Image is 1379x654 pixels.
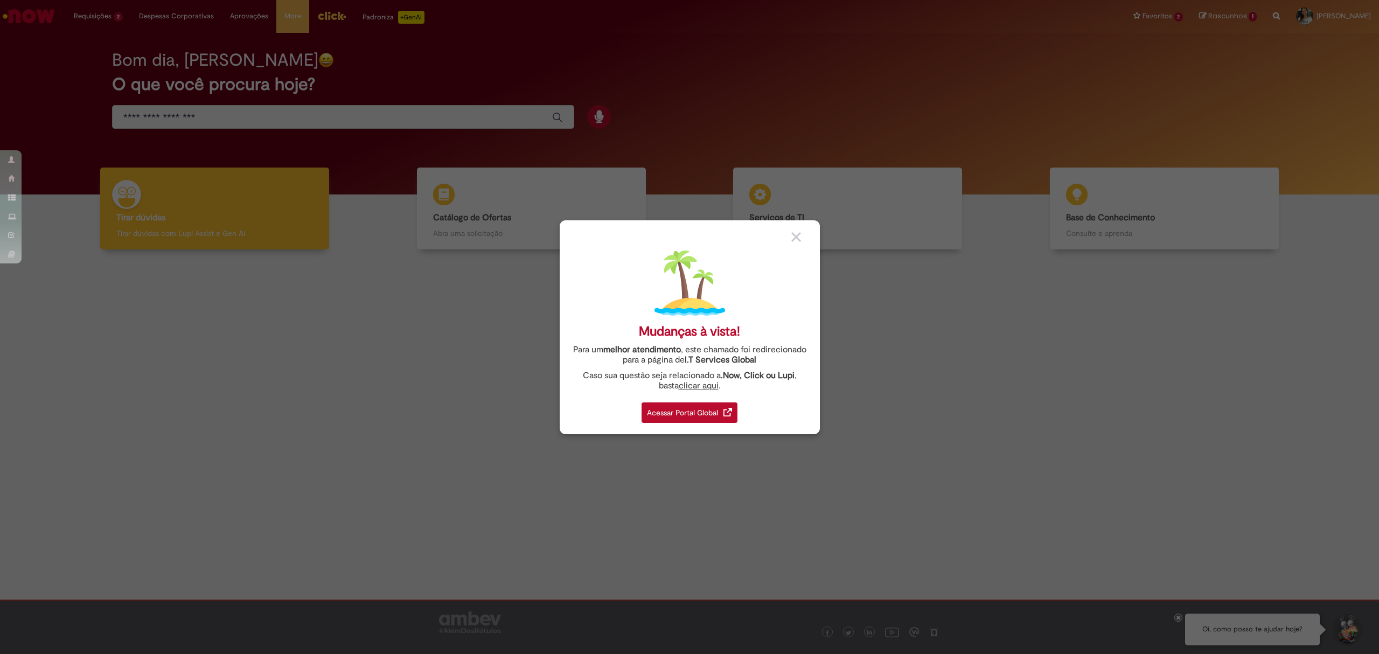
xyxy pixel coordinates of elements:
[791,232,801,242] img: close_button_grey.png
[639,324,740,339] div: Mudanças à vista!
[568,371,812,391] div: Caso sua questão seja relacionado a , basta .
[642,402,737,423] div: Acessar Portal Global
[603,344,681,355] strong: melhor atendimento
[568,345,812,365] div: Para um , este chamado foi redirecionado para a página de
[654,248,725,318] img: island.png
[642,396,737,423] a: Acessar Portal Global
[721,370,795,381] strong: .Now, Click ou Lupi
[723,408,732,416] img: redirect_link.png
[685,349,756,365] a: I.T Services Global
[679,374,719,391] a: clicar aqui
